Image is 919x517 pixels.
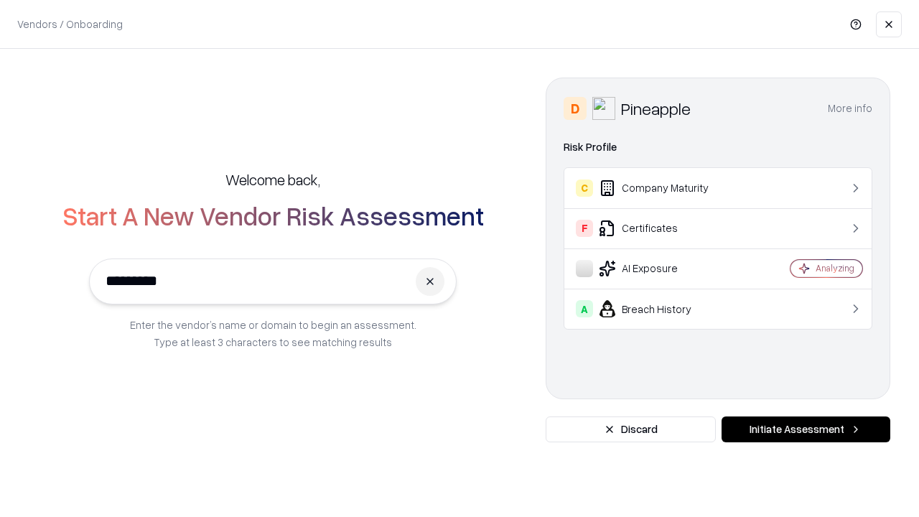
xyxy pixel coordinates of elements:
[130,316,416,350] p: Enter the vendor’s name or domain to begin an assessment. Type at least 3 characters to see match...
[576,180,593,197] div: C
[576,300,593,317] div: A
[546,416,716,442] button: Discard
[816,262,854,274] div: Analyzing
[576,260,747,277] div: AI Exposure
[564,97,587,120] div: D
[576,220,747,237] div: Certificates
[576,220,593,237] div: F
[564,139,872,156] div: Risk Profile
[576,300,747,317] div: Breach History
[225,169,320,190] h5: Welcome back,
[722,416,890,442] button: Initiate Assessment
[828,96,872,121] button: More info
[592,97,615,120] img: Pineapple
[576,180,747,197] div: Company Maturity
[62,201,484,230] h2: Start A New Vendor Risk Assessment
[621,97,691,120] div: Pineapple
[17,17,123,32] p: Vendors / Onboarding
